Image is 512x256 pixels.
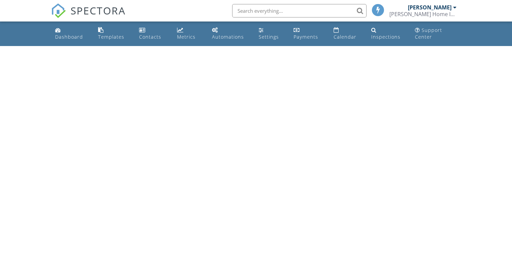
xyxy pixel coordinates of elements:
[95,24,131,43] a: Templates
[294,34,318,40] div: Payments
[136,24,169,43] a: Contacts
[55,34,83,40] div: Dashboard
[98,34,124,40] div: Templates
[209,24,251,43] a: Automations (Basic)
[71,3,126,17] span: SPECTORA
[232,4,367,17] input: Search everything...
[412,24,460,43] a: Support Center
[415,27,442,40] div: Support Center
[51,3,66,18] img: The Best Home Inspection Software - Spectora
[212,34,244,40] div: Automations
[256,24,286,43] a: Settings
[139,34,161,40] div: Contacts
[369,24,407,43] a: Inspections
[408,4,452,11] div: [PERSON_NAME]
[174,24,204,43] a: Metrics
[52,24,90,43] a: Dashboard
[51,9,126,23] a: SPECTORA
[331,24,363,43] a: Calendar
[177,34,196,40] div: Metrics
[389,11,457,17] div: Bradley Home Inspections
[371,34,400,40] div: Inspections
[334,34,356,40] div: Calendar
[259,34,279,40] div: Settings
[291,24,326,43] a: Payments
